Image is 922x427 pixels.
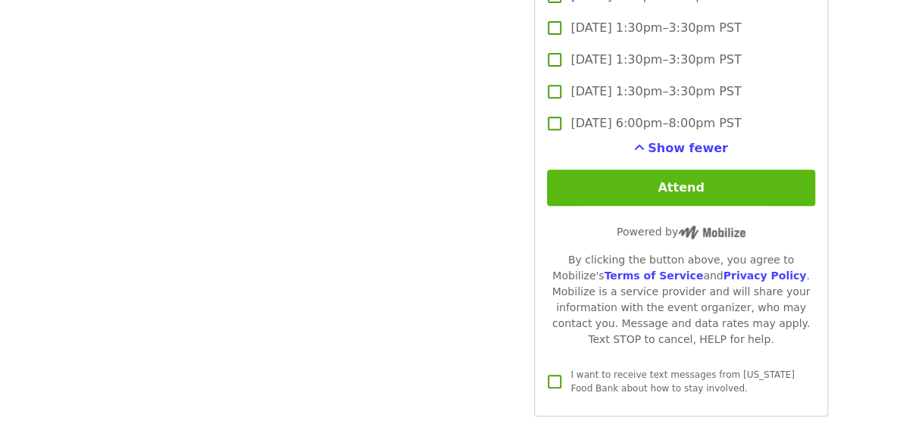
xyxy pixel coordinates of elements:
[678,226,745,239] img: Powered by Mobilize
[570,19,741,37] span: [DATE] 1:30pm–3:30pm PST
[617,226,745,238] span: Powered by
[634,139,728,157] button: See more timeslots
[570,51,741,69] span: [DATE] 1:30pm–3:30pm PST
[570,114,741,132] span: [DATE] 6:00pm–8:00pm PST
[604,270,703,282] a: Terms of Service
[570,369,794,394] span: I want to receive text messages from [US_STATE] Food Bank about how to stay involved.
[547,170,814,206] button: Attend
[570,83,741,101] span: [DATE] 1:30pm–3:30pm PST
[723,270,806,282] a: Privacy Policy
[648,141,728,155] span: Show fewer
[547,252,814,348] div: By clicking the button above, you agree to Mobilize's and . Mobilize is a service provider and wi...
